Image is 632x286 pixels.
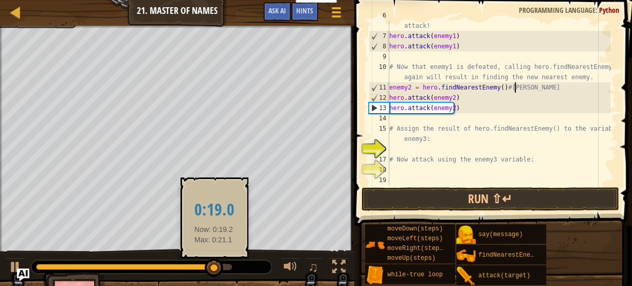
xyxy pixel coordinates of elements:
[456,266,476,286] img: portrait.png
[263,2,291,21] button: Ask AI
[387,225,443,233] span: moveDown(steps)
[369,103,389,113] div: 13
[268,6,286,15] span: Ask AI
[456,246,476,265] img: portrait.png
[369,175,389,185] div: 19
[362,187,619,211] button: Run ⇧↵
[387,245,446,252] span: moveRight(steps)
[296,6,313,15] span: Hints
[306,258,323,279] button: ♫
[194,201,234,219] h2: 0:19.0
[478,231,522,238] span: say(message)
[478,252,545,259] span: findNearestEnemy()
[478,272,530,279] span: attack(target)
[369,51,389,62] div: 9
[369,10,389,31] div: 6
[323,2,349,26] button: Show game menu
[187,186,242,249] div: Now: 0:19.2 Max: 0:21.1
[369,93,389,103] div: 12
[456,225,476,245] img: portrait.png
[369,123,389,144] div: 15
[369,113,389,123] div: 14
[595,5,599,15] span: :
[369,31,389,41] div: 7
[329,258,349,279] button: Toggle fullscreen
[280,258,301,279] button: Adjust volume
[599,5,619,15] span: Python
[369,144,389,154] div: 16
[365,265,385,285] img: portrait.png
[369,62,389,82] div: 10
[369,82,389,93] div: 11
[369,154,389,165] div: 17
[387,271,443,278] span: while-true loop
[17,269,29,281] button: Ask AI
[519,5,595,15] span: Programming language
[308,259,318,275] span: ♫
[369,165,389,175] div: 18
[5,258,26,279] button: Ctrl + P: Play
[387,235,443,242] span: moveLeft(steps)
[365,235,385,255] img: portrait.png
[369,41,389,51] div: 8
[387,255,436,262] span: moveUp(steps)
